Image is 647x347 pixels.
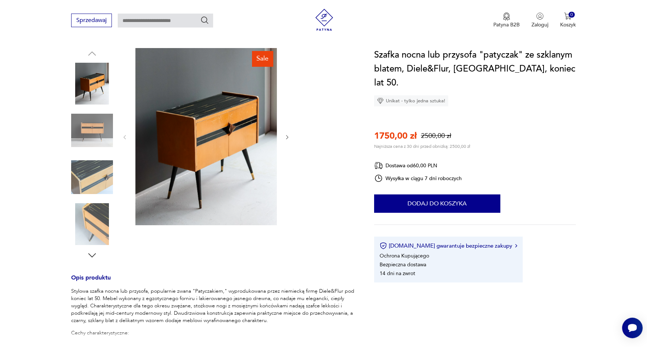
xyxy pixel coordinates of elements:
img: Ikona strzałki w prawo [515,244,517,248]
p: Cechy charakterystyczne: [71,329,357,337]
li: Ochrona Kupującego [380,252,429,259]
h1: Szafka nocna lub przysofa "patyczak" ze szklanym blatem, Diele&Flur, [GEOGRAPHIC_DATA], koniec la... [374,48,576,90]
img: Zdjęcie produktu Szafka nocna lub przysofa "patyczak" ze szklanym blatem, Diele&Flur, Niemcy, kon... [71,110,113,151]
img: Ikona diamentu [377,98,384,104]
button: Zaloguj [531,12,548,29]
p: 1750,00 zł [374,130,417,142]
div: 0 [569,12,575,18]
h3: Opis produktu [71,275,357,288]
img: Patyna - sklep z meblami i dekoracjami vintage [313,9,335,31]
li: 14 dni na zwrot [380,270,415,277]
button: Patyna B2B [493,12,520,29]
img: Ikona certyfikatu [380,242,387,249]
p: Najniższa cena z 30 dni przed obniżką: 2500,00 zł [374,143,470,149]
img: Ikona koszyka [564,12,571,20]
div: Dostawa od 60,00 PLN [374,161,462,170]
button: Szukaj [200,16,209,25]
img: Ikonka użytkownika [536,12,544,20]
a: Sprzedawaj [71,18,112,23]
a: Ikona medaluPatyna B2B [493,12,520,29]
iframe: Smartsupp widget button [622,318,643,338]
img: Ikona medalu [503,12,510,21]
div: Sale [252,51,273,66]
img: Ikona dostawy [374,161,383,170]
li: Bezpieczna dostawa [380,261,426,268]
img: Zdjęcie produktu Szafka nocna lub przysofa "patyczak" ze szklanym blatem, Diele&Flur, Niemcy, kon... [135,48,277,225]
div: Unikat - tylko jedna sztuka! [374,95,448,106]
button: Sprzedawaj [71,14,112,27]
p: 2500,00 zł [421,131,451,140]
img: Zdjęcie produktu Szafka nocna lub przysofa "patyczak" ze szklanym blatem, Diele&Flur, Niemcy, kon... [71,203,113,245]
img: Zdjęcie produktu Szafka nocna lub przysofa "patyczak" ze szklanym blatem, Diele&Flur, Niemcy, kon... [71,63,113,105]
button: [DOMAIN_NAME] gwarantuje bezpieczne zakupy [380,242,517,249]
button: 0Koszyk [560,12,576,29]
div: Wysyłka w ciągu 7 dni roboczych [374,174,462,183]
button: Dodaj do koszyka [374,194,500,213]
p: Patyna B2B [493,22,520,29]
p: Zaloguj [531,22,548,29]
p: Stylowa szafka nocna lub przysofa, popularnie zwana "Patyczakiem," wyprodukowana przez niemiecką ... [71,288,357,324]
p: Koszyk [560,22,576,29]
img: Zdjęcie produktu Szafka nocna lub przysofa "patyczak" ze szklanym blatem, Diele&Flur, Niemcy, kon... [71,156,113,198]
